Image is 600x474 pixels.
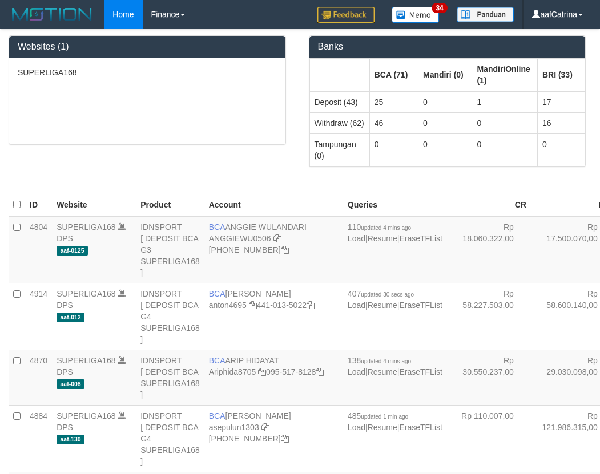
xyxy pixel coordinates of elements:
img: Feedback.jpg [317,7,375,23]
td: 46 [369,112,418,133]
a: Copy 0955178128 to clipboard [316,367,324,376]
span: 110 [348,222,411,232]
td: Rp 18.060.322,00 [447,216,531,283]
a: SUPERLIGA168 [57,222,116,232]
td: DPS [52,283,136,350]
th: Website [52,194,136,216]
a: Resume [368,301,397,310]
span: 485 [348,411,408,420]
td: DPS [52,216,136,283]
td: 0 [418,112,472,133]
td: 0 [369,133,418,166]
span: updated 4 mins ago [361,225,411,231]
td: [PERSON_NAME] [PHONE_NUMBER] [204,405,343,472]
td: 16 [537,112,585,133]
a: SUPERLIGA168 [57,289,116,298]
td: DPS [52,350,136,405]
td: [PERSON_NAME] 441-013-5022 [204,283,343,350]
span: 407 [348,289,414,298]
td: 17 [537,91,585,113]
span: aaf-012 [57,313,84,322]
th: ID [25,194,52,216]
a: anton4695 [209,301,247,310]
a: Load [348,423,365,432]
td: 0 [537,133,585,166]
td: Rp 110.007,00 [447,405,531,472]
h3: Websites (1) [18,42,277,52]
span: | | [348,289,442,310]
img: MOTION_logo.png [9,6,95,23]
span: 34 [432,3,447,13]
img: panduan.png [457,7,514,22]
a: EraseTFList [399,234,442,243]
span: BCA [209,356,225,365]
td: Withdraw (62) [309,112,369,133]
td: ANGGIE WULANDARI [PHONE_NUMBER] [204,216,343,283]
td: Deposit (43) [309,91,369,113]
th: Group: activate to sort column ascending [537,58,585,91]
th: Group: activate to sort column ascending [472,58,537,91]
th: Group: activate to sort column ascending [309,58,369,91]
a: asepulun1303 [209,423,259,432]
td: ARIP HIDAYAT 095-517-8128 [204,350,343,405]
a: Copy 4062213373 to clipboard [281,245,289,254]
td: IDNSPORT [ DEPOSIT BCA G4 SUPERLIGA168 ] [136,283,204,350]
td: 4804 [25,216,52,283]
a: Copy 4410135022 to clipboard [307,301,315,310]
span: aaf-0125 [57,246,88,256]
td: 0 [472,133,537,166]
td: 4870 [25,350,52,405]
span: updated 4 mins ago [361,358,411,364]
span: | | [348,356,442,376]
span: aaf-130 [57,435,84,444]
a: Load [348,367,365,376]
td: IDNSPORT [ DEPOSIT BCA G3 SUPERLIGA168 ] [136,216,204,283]
th: Group: activate to sort column ascending [418,58,472,91]
span: aaf-008 [57,379,84,389]
span: | | [348,222,442,243]
td: 25 [369,91,418,113]
a: EraseTFList [399,423,442,432]
th: Group: activate to sort column ascending [369,58,418,91]
img: Button%20Memo.svg [392,7,440,23]
a: EraseTFList [399,301,442,310]
a: Load [348,234,365,243]
span: | | [348,411,442,432]
span: BCA [209,289,225,298]
a: Copy asepulun1303 to clipboard [261,423,269,432]
a: Load [348,301,365,310]
th: Account [204,194,343,216]
a: Resume [368,234,397,243]
a: Resume [368,367,397,376]
td: 0 [418,91,472,113]
a: ANGGIEWU0506 [209,234,271,243]
td: IDNSPORT [ DEPOSIT BCA G4 SUPERLIGA168 ] [136,405,204,472]
td: 0 [472,112,537,133]
span: BCA [209,222,225,232]
td: Tampungan (0) [309,133,369,166]
a: EraseTFList [399,367,442,376]
th: CR [447,194,531,216]
h3: Banks [318,42,577,52]
a: SUPERLIGA168 [57,411,116,420]
th: Product [136,194,204,216]
td: IDNSPORT [ DEPOSIT BCA SUPERLIGA168 ] [136,350,204,405]
td: 4914 [25,283,52,350]
td: 1 [472,91,537,113]
a: Copy Ariphida8705 to clipboard [258,367,266,376]
a: Resume [368,423,397,432]
td: Rp 30.550.237,00 [447,350,531,405]
td: Rp 58.227.503,00 [447,283,531,350]
td: DPS [52,405,136,472]
span: updated 30 secs ago [361,291,414,298]
span: updated 1 min ago [361,414,408,420]
a: Ariphida8705 [209,367,256,376]
span: BCA [209,411,225,420]
td: 0 [418,133,472,166]
a: Copy 4062281875 to clipboard [281,434,289,443]
a: SUPERLIGA168 [57,356,116,365]
a: Copy ANGGIEWU0506 to clipboard [273,234,281,243]
th: Queries [343,194,447,216]
a: Copy anton4695 to clipboard [249,301,257,310]
td: 4884 [25,405,52,472]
